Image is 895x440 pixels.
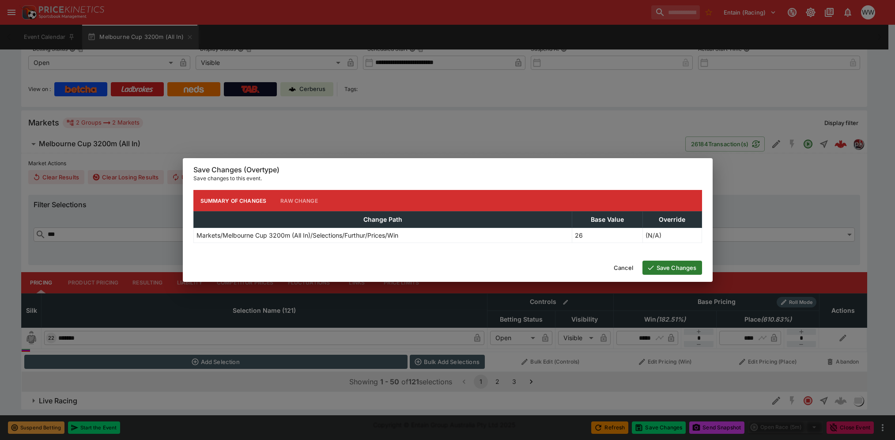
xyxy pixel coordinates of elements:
[273,190,325,211] button: Raw Change
[193,190,274,211] button: Summary of Changes
[572,228,643,243] td: 26
[608,261,639,275] button: Cancel
[193,212,572,228] th: Change Path
[642,261,702,275] button: Save Changes
[572,212,643,228] th: Base Value
[196,231,398,240] p: Markets/Melbourne Cup 3200m (All In)/Selections/Furthur/Prices/Win
[193,174,702,183] p: Save changes to this event.
[193,165,702,174] h6: Save Changes (Overtype)
[643,212,702,228] th: Override
[643,228,702,243] td: (N/A)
